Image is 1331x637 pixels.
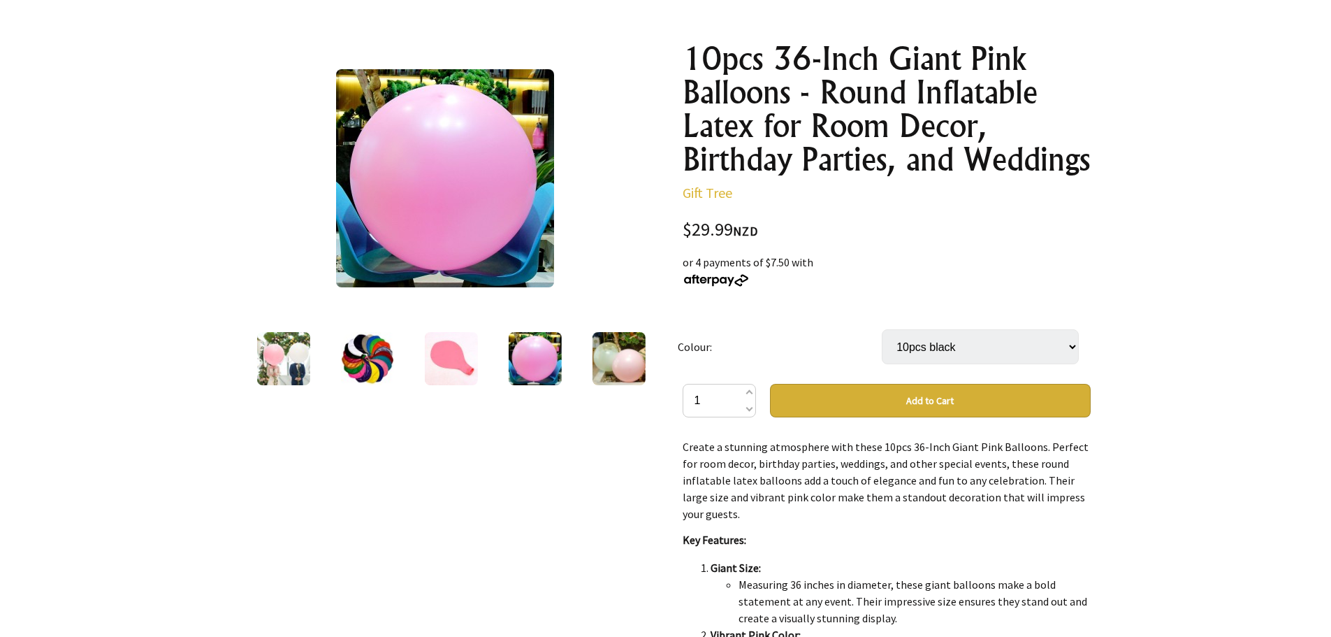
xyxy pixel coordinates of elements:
[683,254,1091,287] div: or 4 payments of $7.50 with
[340,332,393,385] img: 10pcs 36-Inch Giant Pink Balloons - Round Inflatable Latex for Room Decor, Birthday Parties, and ...
[424,332,477,385] img: 10pcs 36-Inch Giant Pink Balloons - Round Inflatable Latex for Room Decor, Birthday Parties, and ...
[256,332,310,385] img: 10pcs 36-Inch Giant Pink Balloons - Round Inflatable Latex for Room Decor, Birthday Parties, and ...
[683,533,746,547] strong: Key Features:
[711,561,761,575] strong: Giant Size:
[592,332,645,385] img: 10pcs 36-Inch Giant Pink Balloons - Round Inflatable Latex for Room Decor, Birthday Parties, and ...
[733,223,758,239] span: NZD
[336,69,554,287] img: 10pcs 36-Inch Giant Pink Balloons - Round Inflatable Latex for Room Decor, Birthday Parties, and ...
[770,384,1091,417] button: Add to Cart
[683,42,1091,176] h1: 10pcs 36-Inch Giant Pink Balloons - Round Inflatable Latex for Room Decor, Birthday Parties, and ...
[678,310,882,384] td: Colour:
[683,184,732,201] a: Gift Tree
[683,274,750,287] img: Afterpay
[739,576,1091,627] li: Measuring 36 inches in diameter, these giant balloons make a bold statement at any event. Their i...
[683,438,1091,522] p: Create a stunning atmosphere with these 10pcs 36-Inch Giant Pink Balloons. Perfect for room decor...
[508,332,561,385] img: 10pcs 36-Inch Giant Pink Balloons - Round Inflatable Latex for Room Decor, Birthday Parties, and ...
[683,221,1091,240] div: $29.99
